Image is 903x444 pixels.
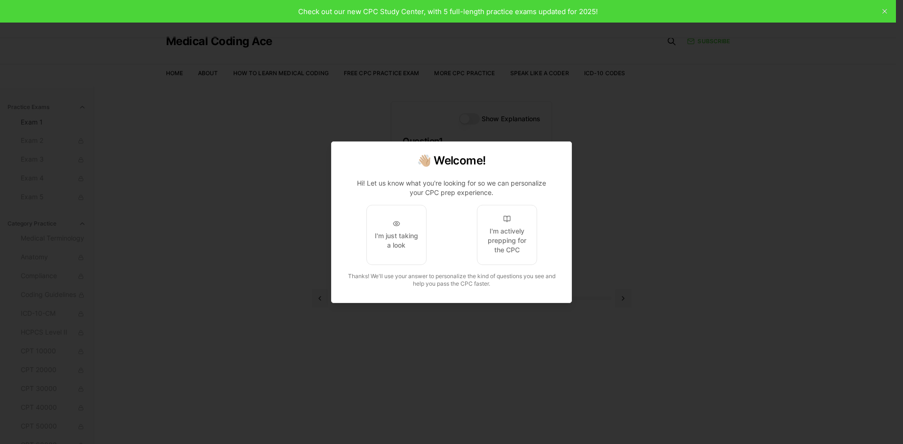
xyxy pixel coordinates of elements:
[343,153,560,168] h2: 👋🏼 Welcome!
[477,205,537,265] button: I'm actively prepping for the CPC
[350,179,553,197] p: Hi! Let us know what you're looking for so we can personalize your CPC prep experience.
[348,273,555,287] span: Thanks! We'll use your answer to personalize the kind of questions you see and help you pass the ...
[374,231,419,250] div: I'm just taking a look
[485,226,529,255] div: I'm actively prepping for the CPC
[366,205,427,265] button: I'm just taking a look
